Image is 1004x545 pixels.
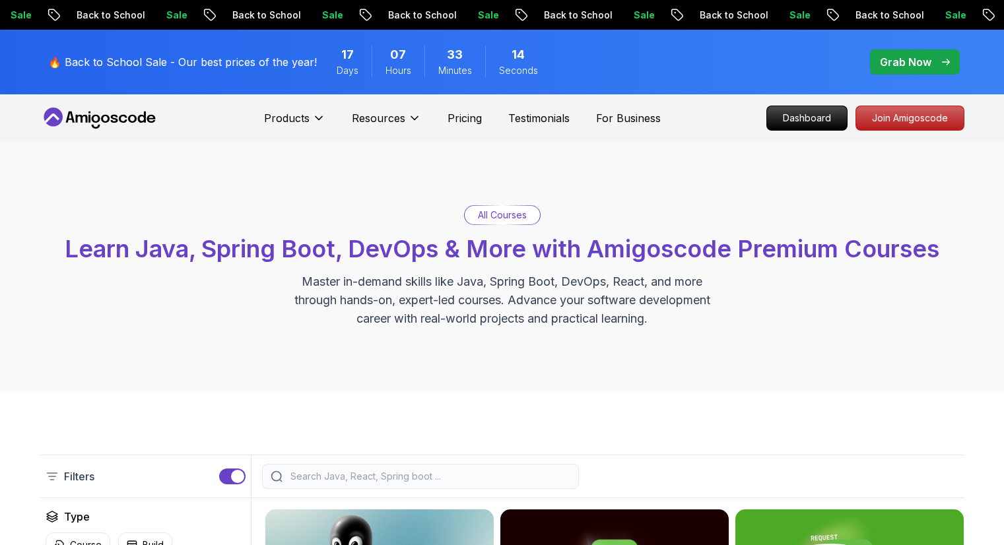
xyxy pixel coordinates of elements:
[438,64,472,77] span: Minutes
[149,9,191,22] p: Sale
[337,64,358,77] span: Days
[352,110,421,137] button: Resources
[766,106,848,131] a: Dashboard
[385,64,411,77] span: Hours
[880,54,931,70] p: Grab Now
[371,9,461,22] p: Back to School
[856,106,964,130] p: Join Amigoscode
[264,110,325,137] button: Products
[527,9,617,22] p: Back to School
[855,106,964,131] a: Join Amigoscode
[683,9,772,22] p: Back to School
[767,106,847,130] p: Dashboard
[508,110,570,126] a: Testimonials
[838,9,928,22] p: Back to School
[447,46,463,64] span: 33 Minutes
[215,9,305,22] p: Back to School
[461,9,503,22] p: Sale
[478,208,527,222] p: All Courses
[64,468,94,484] p: Filters
[281,272,724,328] p: Master in-demand skills like Java, Spring Boot, DevOps, React, and more through hands-on, expert-...
[928,9,970,22] p: Sale
[617,9,659,22] p: Sale
[48,54,317,70] p: 🔥 Back to School Sale - Our best prices of the year!
[65,234,939,263] span: Learn Java, Spring Boot, DevOps & More with Amigoscode Premium Courses
[264,110,310,126] p: Products
[512,46,525,64] span: 14 Seconds
[64,509,90,525] h2: Type
[59,9,149,22] p: Back to School
[448,110,482,126] a: Pricing
[772,9,815,22] p: Sale
[288,470,570,483] input: Search Java, React, Spring boot ...
[352,110,405,126] p: Resources
[341,46,354,64] span: 17 Days
[499,64,538,77] span: Seconds
[596,110,661,126] a: For Business
[390,46,406,64] span: 7 Hours
[305,9,347,22] p: Sale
